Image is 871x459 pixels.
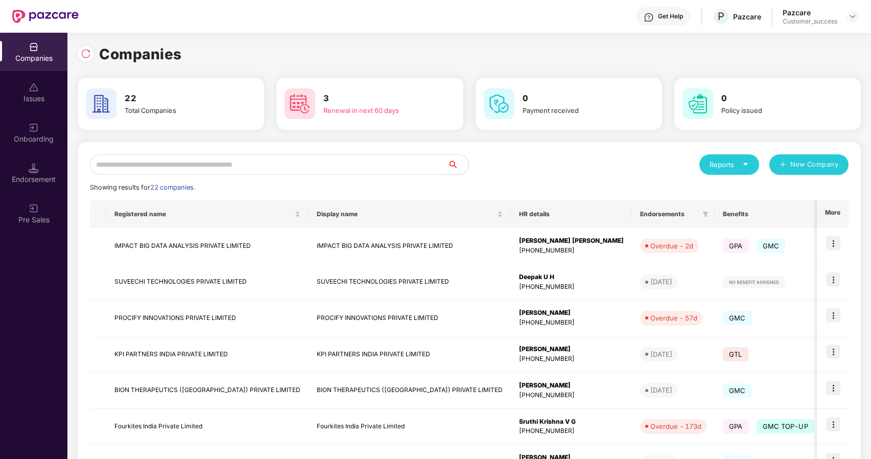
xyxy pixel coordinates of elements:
div: [PHONE_NUMBER] [519,354,624,364]
img: New Pazcare Logo [12,10,79,23]
img: icon [826,272,840,287]
img: icon [826,417,840,431]
div: [DATE] [650,277,672,287]
td: BION THERAPEUTICS ([GEOGRAPHIC_DATA]) PRIVATE LIMITED [309,373,511,409]
span: Showing results for [90,183,195,191]
img: svg+xml;base64,PHN2ZyB4bWxucz0iaHR0cDovL3d3dy53My5vcmcvMjAwMC9zdmciIHdpZHRoPSI2MCIgaGVpZ2h0PSI2MC... [86,88,116,119]
h3: 0 [523,92,633,105]
td: SUVEECHI TECHNOLOGIES PRIVATE LIMITED [309,264,511,301]
td: Fourkites India Private Limited [309,409,511,445]
td: Fourkites India Private Limited [106,409,309,445]
th: Display name [309,200,511,228]
span: Endorsements [640,210,698,218]
img: svg+xml;base64,PHN2ZyB3aWR0aD0iMTQuNSIgaGVpZ2h0PSIxNC41IiB2aWV3Qm94PSIwIDAgMTYgMTYiIGZpbGw9Im5vbm... [29,163,39,173]
span: caret-down [742,161,749,168]
span: GMC [723,311,752,325]
div: [PHONE_NUMBER] [519,391,624,400]
img: svg+xml;base64,PHN2ZyBpZD0iSXNzdWVzX2Rpc2FibGVkIiB4bWxucz0iaHR0cDovL3d3dy53My5vcmcvMjAwMC9zdmciIH... [29,82,39,93]
div: Renewal in next 60 days [323,105,434,116]
span: 22 companies. [150,183,195,191]
div: [PHONE_NUMBER] [519,318,624,328]
th: HR details [511,200,632,228]
span: GMC TOP-UP [757,419,814,433]
div: Overdue - 57d [650,313,697,323]
span: Display name [317,210,495,218]
td: IMPACT BIG DATA ANALYSIS PRIVATE LIMITED [309,228,511,264]
div: Reports [710,159,749,170]
div: [PERSON_NAME] [519,345,624,354]
span: Registered name [114,210,293,218]
img: svg+xml;base64,PHN2ZyB4bWxucz0iaHR0cDovL3d3dy53My5vcmcvMjAwMC9zdmciIHdpZHRoPSI2MCIgaGVpZ2h0PSI2MC... [484,88,514,119]
h3: 3 [323,92,434,105]
h3: 0 [721,92,832,105]
img: icon [826,308,840,323]
div: Sruthi Krishna V G [519,417,624,427]
button: plusNew Company [769,154,849,175]
img: svg+xml;base64,PHN2ZyBpZD0iRHJvcGRvd24tMzJ4MzIiIHhtbG5zPSJodHRwOi8vd3d3LnczLm9yZy8yMDAwL3N2ZyIgd2... [849,12,857,20]
span: GPA [723,239,749,253]
span: filter [702,211,709,217]
img: icon [826,345,840,359]
td: PROCIFY INNOVATIONS PRIVATE LIMITED [309,300,511,336]
img: icon [826,381,840,395]
div: Overdue - 173d [650,421,701,431]
img: svg+xml;base64,PHN2ZyB3aWR0aD0iMjAiIGhlaWdodD0iMjAiIHZpZXdCb3g9IjAgMCAyMCAyMCIgZmlsbD0ibm9uZSIgeG... [29,123,39,133]
h1: Companies [99,43,182,65]
span: GTL [723,347,748,361]
button: search [448,154,469,175]
img: svg+xml;base64,PHN2ZyBpZD0iSGVscC0zMngzMiIgeG1sbnM9Imh0dHA6Ly93d3cudzMub3JnLzIwMDAvc3ZnIiB3aWR0aD... [644,12,654,22]
div: [PERSON_NAME] [519,308,624,318]
div: Payment received [523,105,633,116]
img: svg+xml;base64,PHN2ZyB4bWxucz0iaHR0cDovL3d3dy53My5vcmcvMjAwMC9zdmciIHdpZHRoPSIxMjIiIGhlaWdodD0iMj... [723,276,785,288]
span: GMC [723,383,752,398]
span: New Company [790,159,839,170]
td: BION THERAPEUTICS ([GEOGRAPHIC_DATA]) PRIVATE LIMITED [106,373,309,409]
img: svg+xml;base64,PHN2ZyB4bWxucz0iaHR0cDovL3d3dy53My5vcmcvMjAwMC9zdmciIHdpZHRoPSI2MCIgaGVpZ2h0PSI2MC... [285,88,315,119]
img: svg+xml;base64,PHN2ZyBpZD0iUmVsb2FkLTMyeDMyIiB4bWxucz0iaHR0cDovL3d3dy53My5vcmcvMjAwMC9zdmciIHdpZH... [81,49,91,59]
div: Overdue - 2d [650,241,693,251]
div: Pazcare [733,12,761,21]
img: svg+xml;base64,PHN2ZyBpZD0iQ29tcGFuaWVzIiB4bWxucz0iaHR0cDovL3d3dy53My5vcmcvMjAwMC9zdmciIHdpZHRoPS... [29,42,39,52]
th: More [817,200,849,228]
div: [PERSON_NAME] [519,381,624,391]
td: SUVEECHI TECHNOLOGIES PRIVATE LIMITED [106,264,309,301]
div: [PERSON_NAME] [PERSON_NAME] [519,236,624,246]
div: [PHONE_NUMBER] [519,246,624,256]
span: GPA [723,419,749,433]
div: Get Help [658,12,683,20]
div: Policy issued [721,105,832,116]
h3: 22 [125,92,236,105]
td: PROCIFY INNOVATIONS PRIVATE LIMITED [106,300,309,336]
div: [PHONE_NUMBER] [519,426,624,436]
div: [DATE] [650,385,672,395]
div: Customer_success [783,17,837,26]
span: GMC [757,239,786,253]
div: Deepak U H [519,272,624,282]
span: filter [700,208,711,220]
img: svg+xml;base64,PHN2ZyB3aWR0aD0iMjAiIGhlaWdodD0iMjAiIHZpZXdCb3g9IjAgMCAyMCAyMCIgZmlsbD0ibm9uZSIgeG... [29,203,39,214]
td: IMPACT BIG DATA ANALYSIS PRIVATE LIMITED [106,228,309,264]
span: P [718,10,724,22]
div: [DATE] [650,349,672,359]
span: plus [780,161,786,169]
div: Pazcare [783,8,837,17]
div: [PHONE_NUMBER] [519,282,624,292]
span: search [448,160,468,169]
td: KPI PARTNERS INDIA PRIVATE LIMITED [106,336,309,373]
td: KPI PARTNERS INDIA PRIVATE LIMITED [309,336,511,373]
div: Total Companies [125,105,236,116]
img: icon [826,236,840,250]
th: Registered name [106,200,309,228]
img: svg+xml;base64,PHN2ZyB4bWxucz0iaHR0cDovL3d3dy53My5vcmcvMjAwMC9zdmciIHdpZHRoPSI2MCIgaGVpZ2h0PSI2MC... [682,88,713,119]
